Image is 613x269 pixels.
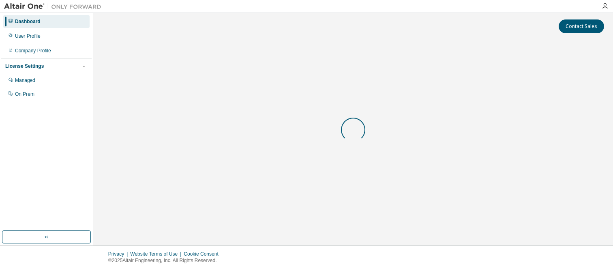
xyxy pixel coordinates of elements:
[15,91,34,97] div: On Prem
[4,2,105,11] img: Altair One
[108,251,130,257] div: Privacy
[15,18,41,25] div: Dashboard
[108,257,223,264] p: © 2025 Altair Engineering, Inc. All Rights Reserved.
[15,47,51,54] div: Company Profile
[559,19,604,33] button: Contact Sales
[5,63,44,69] div: License Settings
[15,77,35,84] div: Managed
[130,251,184,257] div: Website Terms of Use
[15,33,41,39] div: User Profile
[184,251,223,257] div: Cookie Consent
